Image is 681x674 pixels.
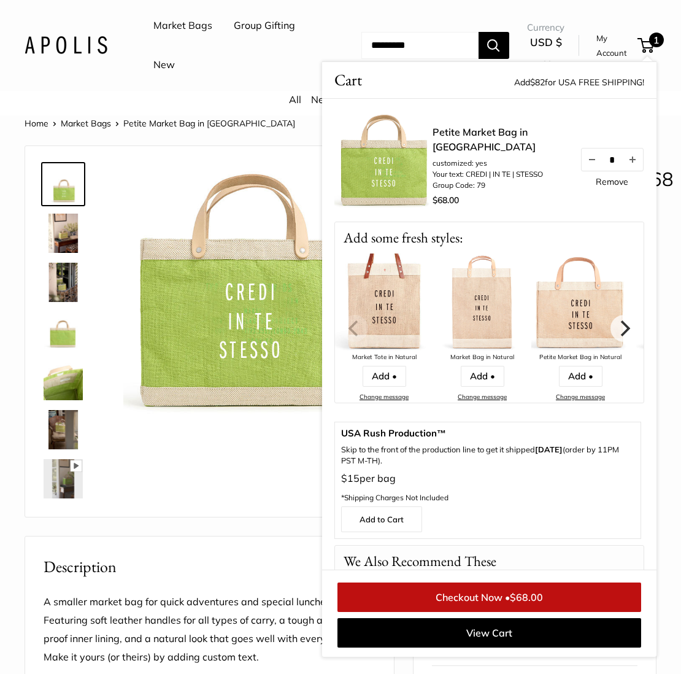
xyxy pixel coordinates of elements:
[341,444,634,467] p: Skip to the front of the production line to get it shipped (order by 11PM PST M-TH).
[334,68,362,92] span: Cart
[41,408,85,452] a: Petite Market Bag in Chartreuse
[25,115,295,131] nav: Breadcrumb
[341,472,360,484] span: $15
[41,162,85,206] a: Petite Market Bag in Chartreuse
[433,195,459,206] span: $68.00
[527,19,564,36] span: Currency
[433,169,567,180] li: Your text: CREDI | IN TE | STESSO
[639,38,654,53] a: 1
[153,56,175,74] a: New
[153,17,212,35] a: Market Bags
[510,591,543,603] span: $68.00
[44,312,83,351] img: Petite Market Bag in Chartreuse
[622,149,643,171] button: Increase quantity by 1
[610,315,637,342] button: Next
[41,260,85,304] a: Petite Market Bag in Chartreuse
[341,470,634,506] p: per bag
[596,31,633,61] a: My Account
[433,158,567,169] li: customized: yes
[41,457,85,501] a: Petite Market Bag in Chartreuse
[123,165,375,417] img: customizer-prod
[25,36,107,54] img: Apolis
[433,180,567,191] li: Group Code: 79
[337,583,641,612] a: Checkout Now •$68.00
[649,33,664,47] span: 1
[602,154,622,165] input: Quantity
[335,546,505,577] p: We Also Recommend These
[433,125,567,154] a: Petite Market Bag in [GEOGRAPHIC_DATA]
[514,77,644,88] span: Add for USA FREE SHIPPING!
[596,177,628,186] a: Remove
[25,118,48,129] a: Home
[433,352,531,363] div: Market Bag in Natural
[44,593,375,667] p: A smaller market bag for quick adventures and special lunches. Featuring soft leather handles for...
[363,366,406,387] a: Add •
[582,149,602,171] button: Decrease quantity by 1
[361,32,479,59] input: Search...
[335,352,433,363] div: Market Tote in Natural
[44,555,375,579] h2: Description
[234,17,295,35] a: Group Gifting
[44,263,83,302] img: Petite Market Bag in Chartreuse
[535,444,563,454] b: [DATE]
[531,352,629,363] div: Petite Market Bag in Natural
[337,618,641,648] a: View Cart
[44,410,83,449] img: Petite Market Bag in Chartreuse
[44,214,83,253] img: Petite Market Bag in Chartreuse
[360,393,409,401] a: Change message
[341,506,422,532] a: Add to Cart
[123,118,295,129] span: Petite Market Bag in [GEOGRAPHIC_DATA]
[479,32,509,59] button: Search
[556,393,605,401] a: Change message
[461,366,504,387] a: Add •
[311,93,333,106] a: New
[341,493,448,502] span: *Shipping Charges Not Included
[341,428,634,438] span: USA Rush Production™
[41,358,85,403] a: Petite Market Bag in Chartreuse
[61,118,111,129] a: Market Bags
[530,77,545,88] span: $82
[44,459,83,498] img: Petite Market Bag in Chartreuse
[530,36,562,48] span: USD $
[458,393,507,401] a: Change message
[559,366,602,387] a: Add •
[44,165,83,204] img: Petite Market Bag in Chartreuse
[527,33,564,72] button: USD $
[44,361,83,400] img: Petite Market Bag in Chartreuse
[41,309,85,354] a: Petite Market Bag in Chartreuse
[289,93,301,106] a: All
[41,211,85,255] a: Petite Market Bag in Chartreuse
[335,222,644,254] p: Add some fresh styles:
